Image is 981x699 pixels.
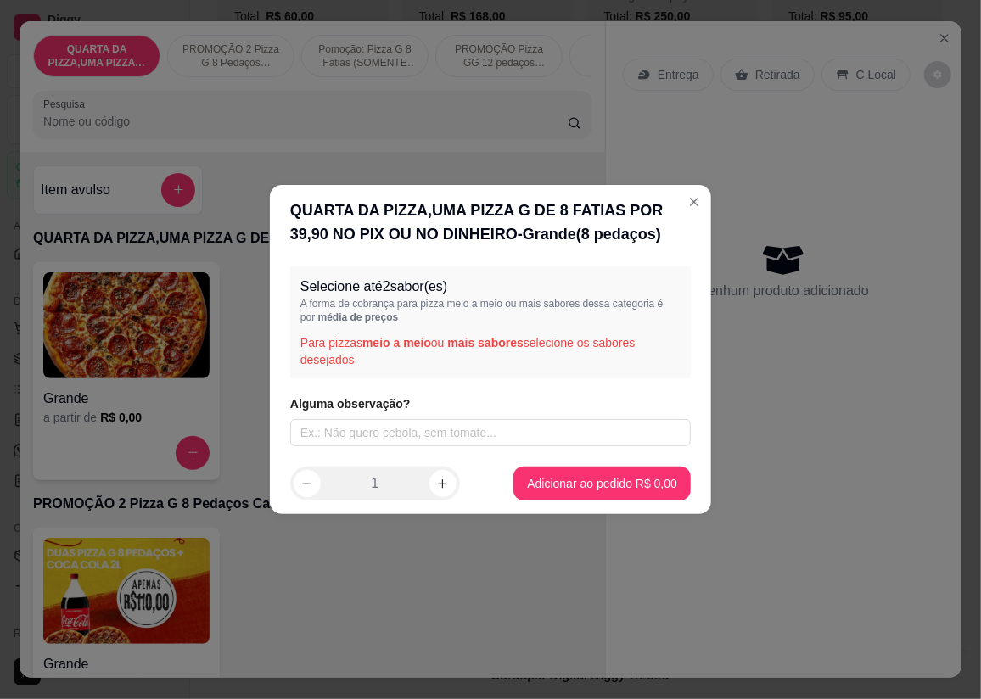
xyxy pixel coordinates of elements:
[294,470,321,497] button: decrease-product-quantity
[300,277,681,297] p: Selecione até 2 sabor(es)
[300,297,681,324] p: A forma de cobrança para pizza meio a meio ou mais sabores dessa categoria é por
[681,188,708,215] button: Close
[362,336,431,349] span: meio a meio
[447,336,524,349] span: mais sabores
[290,395,691,412] article: Alguma observação?
[290,419,691,446] input: Ex.: Não quero cebola, sem tomate...
[513,467,691,500] button: Adicionar ao pedido R$ 0,00
[371,473,378,494] p: 1
[300,334,681,368] p: Para pizzas ou selecione os sabores desejados
[290,199,691,246] div: QUARTA DA PIZZA,UMA PIZZA G DE 8 FATIAS POR 39,90 NO PIX OU NO DINHEIRO - Grande ( 8 pedaços)
[429,470,457,497] button: increase-product-quantity
[318,311,399,323] span: média de preços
